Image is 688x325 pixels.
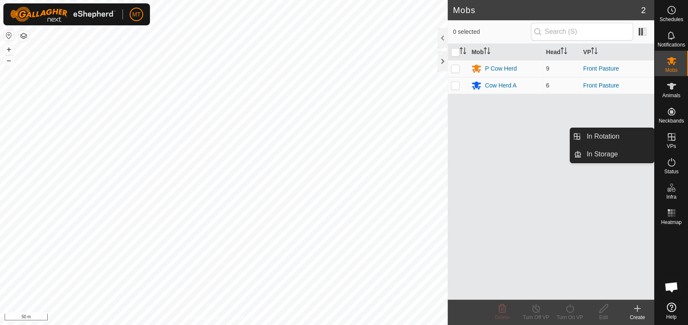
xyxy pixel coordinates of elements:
span: Neckbands [658,118,684,123]
th: VP [580,44,654,60]
th: Mob [468,44,542,60]
span: Mobs [665,68,677,73]
p-sorticon: Activate to sort [484,49,490,55]
li: In Storage [570,146,654,163]
button: Map Layers [19,31,29,41]
div: Turn Off VP [519,314,553,321]
span: In Rotation [587,131,619,142]
div: Open chat [659,274,684,300]
a: Contact Us [232,314,257,322]
span: MT [132,10,141,19]
a: Front Pasture [583,65,619,72]
a: In Storage [582,146,654,163]
span: Animals [662,93,680,98]
p-sorticon: Activate to sort [591,49,598,55]
div: Cow Herd A [485,81,517,90]
a: Help [655,299,688,323]
h2: Mobs [453,5,641,15]
th: Head [543,44,580,60]
a: Front Pasture [583,82,619,89]
span: Schedules [659,17,683,22]
input: Search (S) [531,23,633,41]
span: 6 [546,82,549,89]
span: VPs [666,144,676,149]
p-sorticon: Activate to sort [560,49,567,55]
div: Create [620,314,654,321]
div: Turn On VP [553,314,587,321]
span: Notifications [658,42,685,47]
button: + [4,44,14,55]
p-sorticon: Activate to sort [460,49,466,55]
span: Heatmap [661,220,682,225]
a: Privacy Policy [190,314,222,322]
div: Edit [587,314,620,321]
a: In Rotation [582,128,654,145]
span: In Storage [587,149,618,159]
span: 9 [546,65,549,72]
span: Help [666,314,677,320]
button: – [4,55,14,66]
li: In Rotation [570,128,654,145]
span: Delete [495,314,510,320]
img: Gallagher Logo [10,7,116,22]
span: Infra [666,194,676,199]
div: P Cow Herd [485,64,517,73]
span: 2 [641,4,646,16]
button: Reset Map [4,30,14,41]
span: Status [664,169,678,174]
span: 0 selected [453,27,530,36]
